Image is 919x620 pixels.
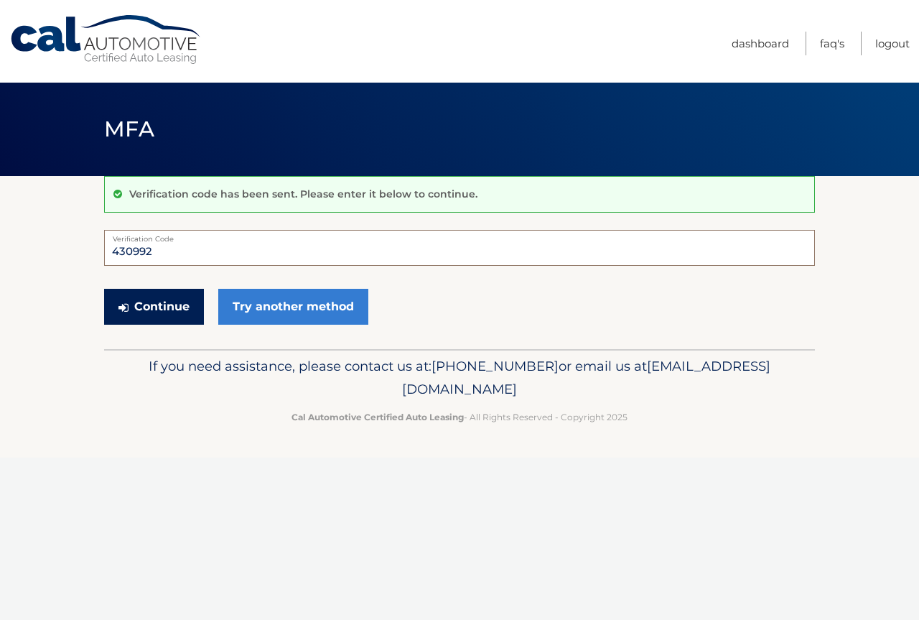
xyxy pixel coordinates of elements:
a: Cal Automotive [9,14,203,65]
a: Try another method [218,289,368,325]
input: Verification Code [104,230,815,266]
p: If you need assistance, please contact us at: or email us at [113,355,806,401]
p: Verification code has been sent. Please enter it below to continue. [129,188,477,200]
span: MFA [104,116,154,142]
a: Logout [875,32,910,55]
span: [EMAIL_ADDRESS][DOMAIN_NAME] [402,358,770,397]
label: Verification Code [104,230,815,241]
a: Dashboard [732,32,789,55]
button: Continue [104,289,204,325]
p: - All Rights Reserved - Copyright 2025 [113,410,806,425]
a: FAQ's [820,32,844,55]
span: [PHONE_NUMBER] [431,358,559,374]
strong: Cal Automotive Certified Auto Leasing [291,412,464,422]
